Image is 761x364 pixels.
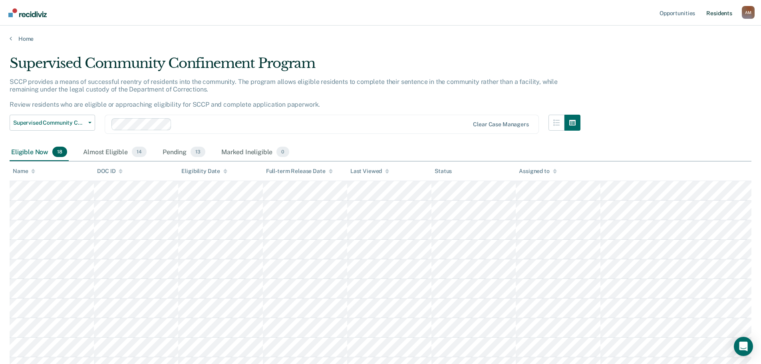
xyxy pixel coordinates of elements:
[132,147,147,157] span: 14
[13,119,85,126] span: Supervised Community Confinement Program
[81,143,148,161] div: Almost Eligible14
[435,168,452,175] div: Status
[220,143,291,161] div: Marked Ineligible0
[276,147,289,157] span: 0
[10,143,69,161] div: Eligible Now18
[473,121,529,128] div: Clear case managers
[10,78,558,109] p: SCCP provides a means of successful reentry of residents into the community. The program allows e...
[519,168,556,175] div: Assigned to
[13,168,35,175] div: Name
[52,147,67,157] span: 18
[742,6,755,19] button: Profile dropdown button
[350,168,389,175] div: Last Viewed
[742,6,755,19] div: A M
[734,337,753,356] div: Open Intercom Messenger
[10,55,580,78] div: Supervised Community Confinement Program
[8,8,47,17] img: Recidiviz
[97,168,123,175] div: DOC ID
[10,115,95,131] button: Supervised Community Confinement Program
[161,143,207,161] div: Pending13
[181,168,227,175] div: Eligibility Date
[191,147,205,157] span: 13
[266,168,333,175] div: Full-term Release Date
[10,35,751,42] a: Home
